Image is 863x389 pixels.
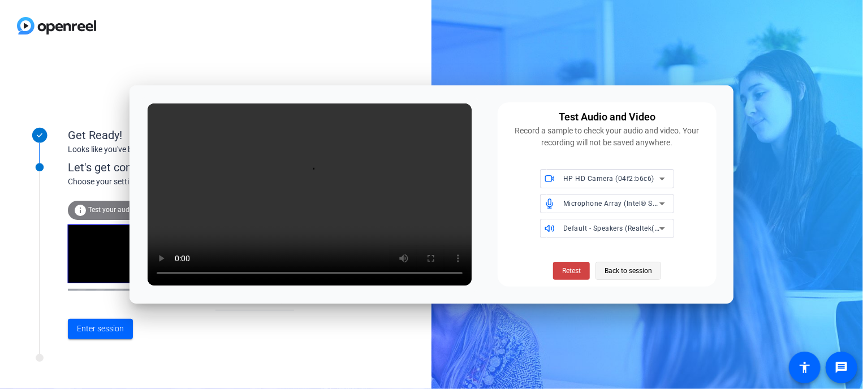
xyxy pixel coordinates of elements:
[559,109,655,125] div: Test Audio and Video
[563,223,685,232] span: Default - Speakers (Realtek(R) Audio)
[68,127,294,144] div: Get Ready!
[68,176,317,188] div: Choose your settings
[798,361,812,374] mat-icon: accessibility
[77,323,124,335] span: Enter session
[88,206,167,214] span: Test your audio and video
[563,175,654,183] span: HP HD Camera (04f2:b6c6)
[596,262,661,280] button: Back to session
[68,159,317,176] div: Let's get connected.
[563,198,814,208] span: Microphone Array (Intel® Smart Sound Technology for Digital Microphones)
[68,144,294,155] div: Looks like you've been invited to join
[504,125,710,149] div: Record a sample to check your audio and video. Your recording will not be saved anywhere.
[553,262,590,280] button: Retest
[74,204,87,217] mat-icon: info
[562,266,581,276] span: Retest
[835,361,848,374] mat-icon: message
[605,260,652,282] span: Back to session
